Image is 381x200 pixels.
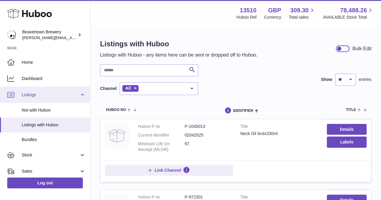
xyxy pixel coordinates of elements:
dt: Huboo P no [138,194,185,200]
strong: GBP [268,6,281,14]
span: Sales [22,168,79,174]
button: Labels [327,137,367,147]
label: Show [321,77,332,82]
span: title [346,108,356,112]
a: Details [327,124,367,135]
p: Listings with Huboo - any items here can be sent or dropped off to Huboo. [100,52,258,58]
dd: P-972301 [185,194,231,200]
span: [PERSON_NAME][EMAIL_ADDRESS][DOMAIN_NAME] [22,35,121,40]
a: 78,488.26 AVAILABLE Stock Total [323,6,374,20]
span: Not with Huboo [22,107,86,113]
div: Bulk Edit [352,45,371,52]
span: All [125,86,131,91]
div: Currency [264,14,281,20]
span: Bundles [22,137,86,143]
span: AVAILABLE Stock Total [323,14,374,20]
span: Total sales [289,14,315,20]
a: 309.30 Total sales [289,6,315,20]
a: Log out [7,177,83,188]
div: Beavertown Brewery [22,29,77,41]
span: Listings with Huboo [22,122,86,128]
span: Listings [22,92,79,98]
span: Dashboard [22,76,86,82]
span: entries [359,77,371,82]
div: Neck Oil 6x4x330ml [240,131,318,137]
div: Huboo Ref [236,14,257,20]
span: identifier [233,109,253,113]
dt: Huboo P no [138,124,185,129]
span: Stock [22,152,79,158]
dd: P-1040013 [185,124,231,129]
img: millie@beavertownbrewery.co.uk [7,30,16,39]
span: 309.30 [290,6,308,14]
dd: 02042025 [185,132,231,138]
span: Huboo no [106,108,126,112]
h1: Listings with Huboo [100,39,258,49]
strong: 13510 [240,6,257,14]
span: 78,488.26 [340,6,367,14]
dt: Current identifier [138,132,185,138]
img: Neck Oil 6x4x330ml [105,124,129,148]
button: Link Channel [105,165,233,176]
strong: Title [240,124,318,131]
span: Home [22,60,86,65]
dd: 97 [185,141,231,152]
span: Link Channel [155,168,181,173]
label: Channel [100,86,117,91]
dt: Minimum Life On Receipt (MLOR) [138,141,185,152]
